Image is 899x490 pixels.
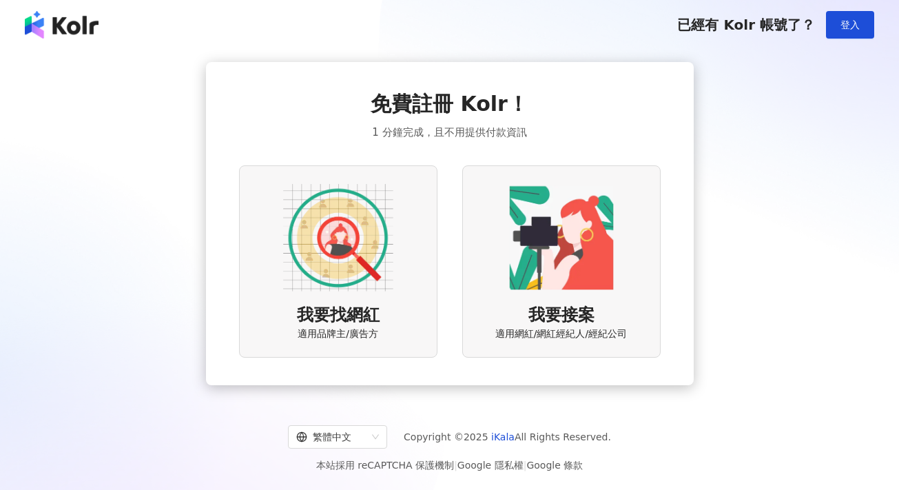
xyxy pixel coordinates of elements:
[371,90,528,119] span: 免費註冊 Kolr！
[454,460,457,471] span: |
[372,124,526,141] span: 1 分鐘完成，且不用提供付款資訊
[528,304,595,327] span: 我要接案
[495,327,627,341] span: 適用網紅/網紅經紀人/經紀公司
[840,19,860,30] span: 登入
[506,183,617,293] img: KOL identity option
[677,17,815,33] span: 已經有 Kolr 帳號了？
[298,327,378,341] span: 適用品牌主/廣告方
[296,426,366,448] div: 繁體中文
[457,460,524,471] a: Google 隱私權
[491,431,515,442] a: iKala
[316,457,583,473] span: 本站採用 reCAPTCHA 保護機制
[25,11,99,39] img: logo
[297,304,380,327] span: 我要找網紅
[283,183,393,293] img: AD identity option
[526,460,583,471] a: Google 條款
[524,460,527,471] span: |
[404,429,611,445] span: Copyright © 2025 All Rights Reserved.
[826,11,874,39] button: 登入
